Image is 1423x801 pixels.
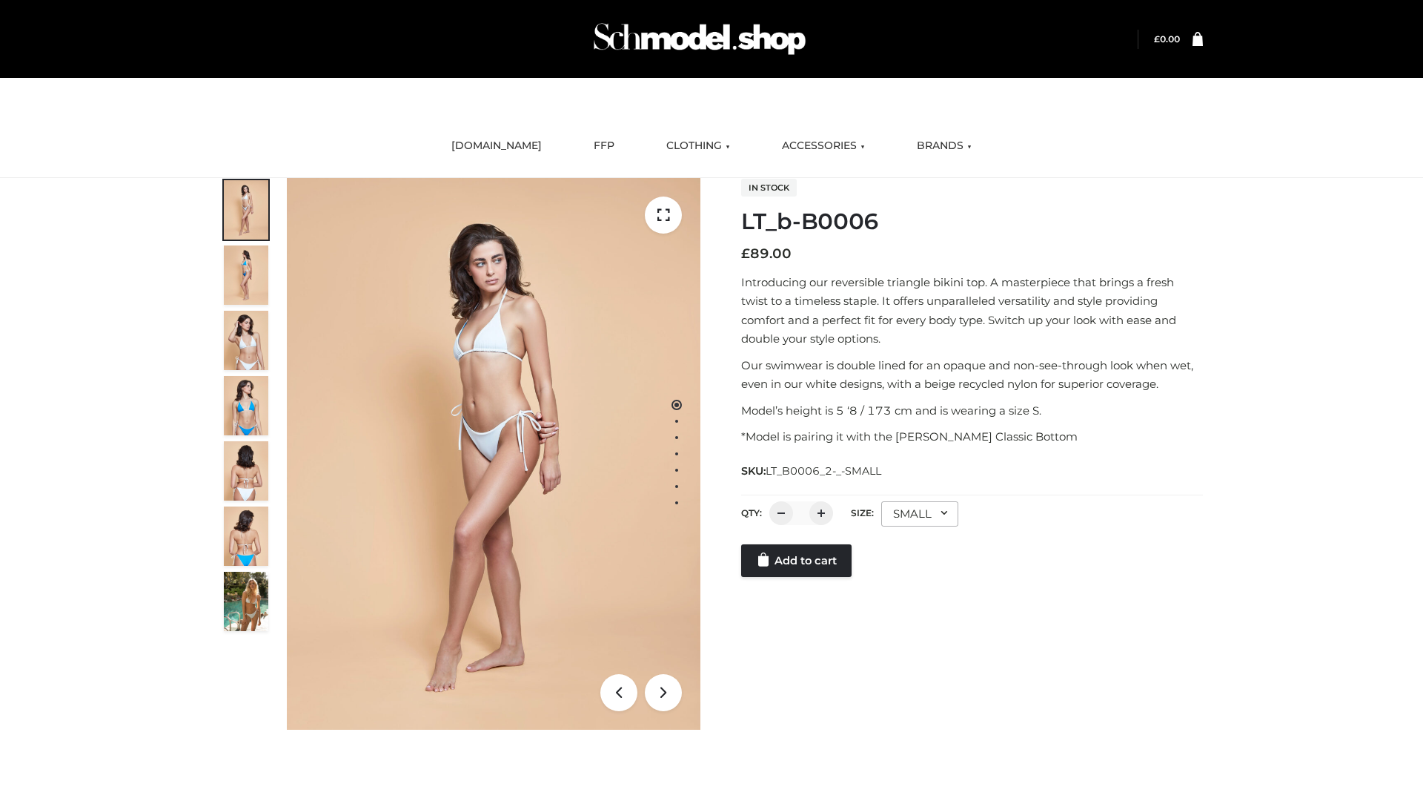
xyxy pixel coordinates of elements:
a: CLOTHING [655,130,741,162]
a: FFP [583,130,626,162]
img: ArielClassicBikiniTop_CloudNine_AzureSky_OW114ECO_8-scaled.jpg [224,507,268,566]
a: BRANDS [906,130,983,162]
bdi: 89.00 [741,245,792,262]
img: ArielClassicBikiniTop_CloudNine_AzureSky_OW114ECO_7-scaled.jpg [224,441,268,501]
span: £ [1154,33,1160,44]
img: Arieltop_CloudNine_AzureSky2.jpg [224,572,268,631]
p: Our swimwear is double lined for an opaque and non-see-through look when wet, even in our white d... [741,356,1203,394]
a: [DOMAIN_NAME] [440,130,553,162]
div: SMALL [881,501,958,527]
bdi: 0.00 [1154,33,1180,44]
span: £ [741,245,750,262]
a: £0.00 [1154,33,1180,44]
span: SKU: [741,462,883,480]
img: Schmodel Admin 964 [588,10,811,68]
label: QTY: [741,507,762,518]
p: *Model is pairing it with the [PERSON_NAME] Classic Bottom [741,427,1203,446]
a: Add to cart [741,544,852,577]
img: ArielClassicBikiniTop_CloudNine_AzureSky_OW114ECO_2-scaled.jpg [224,245,268,305]
img: ArielClassicBikiniTop_CloudNine_AzureSky_OW114ECO_1 [287,178,700,730]
span: In stock [741,179,797,197]
img: ArielClassicBikiniTop_CloudNine_AzureSky_OW114ECO_4-scaled.jpg [224,376,268,435]
span: LT_B0006_2-_-SMALL [766,464,881,478]
h1: LT_b-B0006 [741,208,1203,235]
p: Introducing our reversible triangle bikini top. A masterpiece that brings a fresh twist to a time... [741,273,1203,349]
p: Model’s height is 5 ‘8 / 173 cm and is wearing a size S. [741,401,1203,421]
img: ArielClassicBikiniTop_CloudNine_AzureSky_OW114ECO_3-scaled.jpg [224,311,268,370]
label: Size: [851,507,874,518]
a: ACCESSORIES [771,130,876,162]
img: ArielClassicBikiniTop_CloudNine_AzureSky_OW114ECO_1-scaled.jpg [224,180,268,240]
